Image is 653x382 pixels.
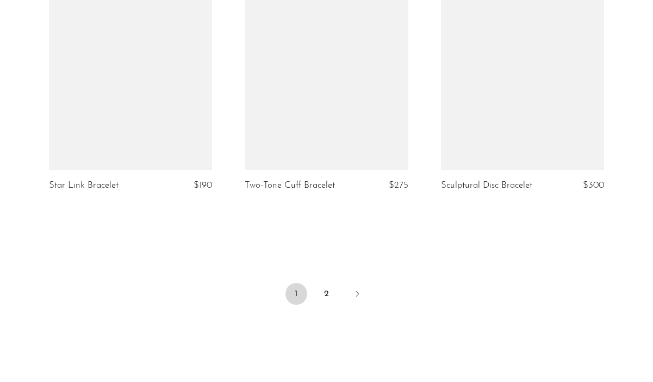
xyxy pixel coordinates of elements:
[285,283,307,305] span: 1
[389,181,408,190] span: $275
[583,181,604,190] span: $300
[441,181,532,190] a: Sculptural Disc Bracelet
[346,283,368,307] a: Next
[316,283,338,305] a: 2
[194,181,212,190] span: $190
[49,181,119,190] a: Star Link Bracelet
[245,181,335,190] a: Two-Tone Cuff Bracelet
